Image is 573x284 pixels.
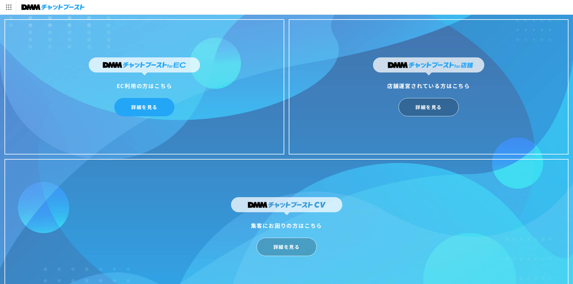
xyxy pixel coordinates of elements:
[1,1,16,14] img: サービス
[231,197,342,215] img: DMMチャットブーストCV
[231,221,342,230] div: 集客にお困りの方はこちら
[89,81,200,90] div: EC利用の方はこちら
[399,98,459,116] a: 詳細を見る
[89,57,200,75] img: DMMチャットブーストforEC
[257,238,317,256] a: 詳細を見る
[373,81,484,90] div: 店舗運営されている方はこちら
[373,57,484,75] img: DMMチャットブーストfor店舗
[114,98,174,116] a: 詳細を見る
[21,3,85,11] img: チャットブースト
